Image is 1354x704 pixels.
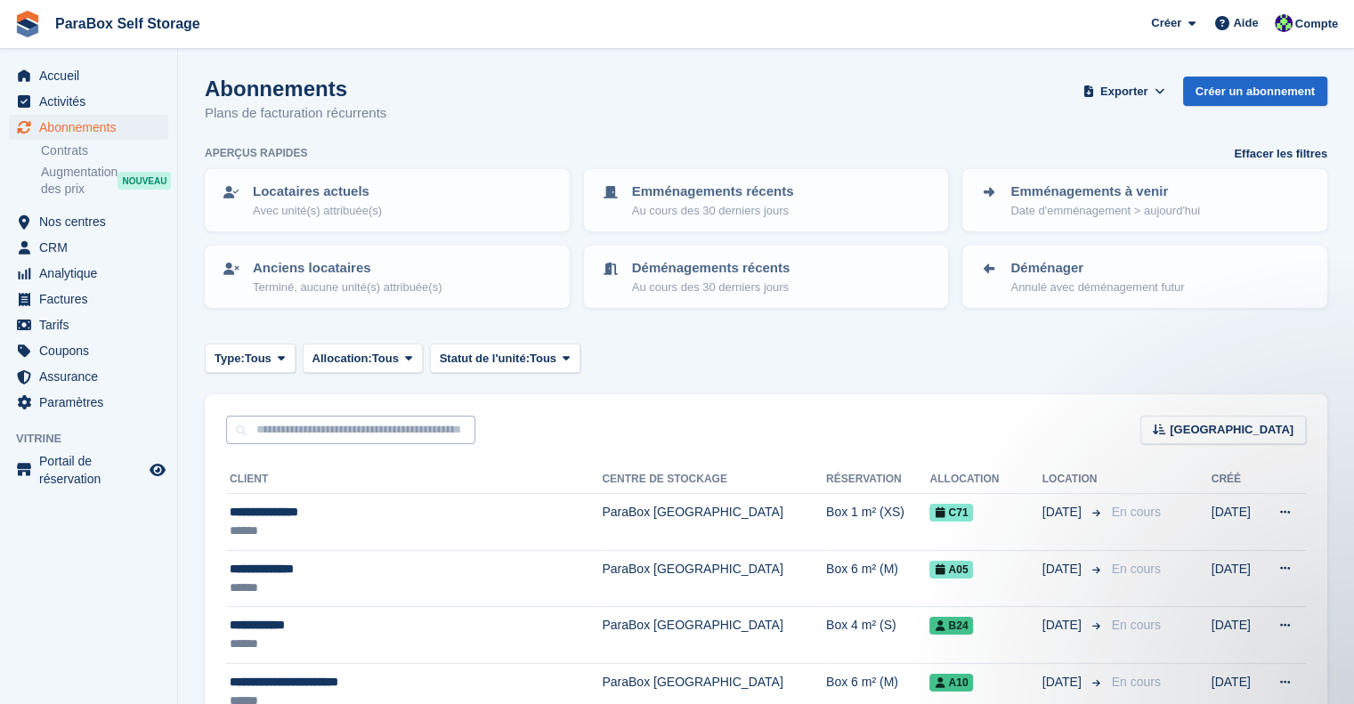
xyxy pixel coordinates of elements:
a: menu [9,452,168,488]
span: Allocation: [312,350,372,368]
span: En cours [1112,675,1161,689]
span: B24 [929,617,973,635]
span: Type: [215,350,245,368]
h1: Abonnements [205,77,386,101]
a: Déménager Annulé avec déménagement futur [964,247,1326,306]
span: A10 [929,674,973,692]
td: Box 4 m² (S) [826,607,930,664]
th: Location [1042,465,1105,494]
span: Nos centres [39,209,146,234]
p: Annulé avec déménagement futur [1010,279,1184,296]
button: Statut de l'unité: Tous [430,344,580,373]
p: Avec unité(s) attribuée(s) [253,202,382,220]
td: ParaBox [GEOGRAPHIC_DATA] [602,607,826,664]
a: Créer un abonnement [1183,77,1327,106]
td: ParaBox [GEOGRAPHIC_DATA] [602,550,826,607]
span: Tous [372,350,399,368]
p: Terminé, aucune unité(s) attribuée(s) [253,279,442,296]
span: En cours [1112,505,1161,519]
span: Activités [39,89,146,114]
th: Allocation [929,465,1042,494]
a: menu [9,261,168,286]
p: Déménagements récents [632,258,791,279]
span: Abonnements [39,115,146,140]
a: Locataires actuels Avec unité(s) attribuée(s) [207,171,568,230]
p: Déménager [1010,258,1184,279]
a: ParaBox Self Storage [48,9,207,38]
span: Compte [1295,15,1338,33]
span: A05 [929,561,973,579]
span: En cours [1112,562,1161,576]
a: Emménagements à venir Date d'emménagement > aujourd'hui [964,171,1326,230]
p: Date d'emménagement > aujourd'hui [1010,202,1200,220]
a: menu [9,312,168,337]
span: Factures [39,287,146,312]
td: [DATE] [1212,550,1261,607]
th: Réservation [826,465,930,494]
span: Portail de réservation [39,452,146,488]
span: Coupons [39,338,146,363]
p: Emménagements à venir [1010,182,1200,202]
a: Emménagements récents Au cours des 30 derniers jours [586,171,947,230]
a: Anciens locataires Terminé, aucune unité(s) attribuée(s) [207,247,568,306]
a: menu [9,235,168,260]
td: [DATE] [1212,607,1261,664]
td: Box 1 m² (XS) [826,494,930,551]
img: stora-icon-8386f47178a22dfd0bd8f6a31ec36ba5ce8667c1dd55bd0f319d3a0aa187defe.svg [14,11,41,37]
a: menu [9,209,168,234]
span: Créer [1151,14,1181,32]
td: ParaBox [GEOGRAPHIC_DATA] [602,494,826,551]
span: C71 [929,504,973,522]
button: Exporter [1080,77,1169,106]
a: menu [9,89,168,114]
span: Analytique [39,261,146,286]
h6: Aperçus rapides [205,145,307,161]
div: NOUVEAU [118,172,171,190]
span: Tarifs [39,312,146,337]
span: [DATE] [1042,560,1085,579]
span: Augmentation des prix [41,164,118,198]
a: menu [9,115,168,140]
a: Contrats [41,142,168,159]
span: En cours [1112,618,1161,632]
span: Tous [530,350,556,368]
p: Emménagements récents [632,182,794,202]
span: Accueil [39,63,146,88]
span: [DATE] [1042,616,1085,635]
a: Augmentation des prix NOUVEAU [41,163,168,198]
a: menu [9,364,168,389]
p: Anciens locataires [253,258,442,279]
td: Box 6 m² (M) [826,550,930,607]
span: Assurance [39,364,146,389]
a: Effacer les filtres [1234,145,1327,163]
th: Client [226,465,602,494]
a: Boutique d'aperçu [147,459,168,481]
button: Allocation: Tous [303,344,423,373]
span: Aide [1233,14,1258,32]
td: [DATE] [1212,494,1261,551]
a: menu [9,338,168,363]
img: Tess Bédat [1275,14,1293,32]
a: menu [9,63,168,88]
a: menu [9,390,168,415]
p: Au cours des 30 derniers jours [632,202,794,220]
span: CRM [39,235,146,260]
a: Déménagements récents Au cours des 30 derniers jours [586,247,947,306]
th: Créé [1212,465,1261,494]
p: Locataires actuels [253,182,382,202]
span: Statut de l'unité: [440,350,530,368]
p: Au cours des 30 derniers jours [632,279,791,296]
span: [DATE] [1042,503,1085,522]
span: Vitrine [16,430,177,448]
span: [GEOGRAPHIC_DATA] [1170,421,1293,439]
span: Tous [245,350,272,368]
span: Exporter [1100,83,1147,101]
span: [DATE] [1042,673,1085,692]
span: Paramètres [39,390,146,415]
a: menu [9,287,168,312]
button: Type: Tous [205,344,296,373]
p: Plans de facturation récurrents [205,103,386,124]
th: Centre de stockage [602,465,826,494]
